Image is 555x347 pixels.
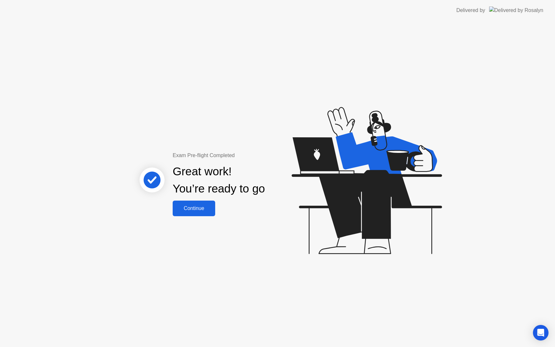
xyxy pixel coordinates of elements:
[175,205,213,211] div: Continue
[456,6,485,14] div: Delivered by
[173,152,307,159] div: Exam Pre-flight Completed
[173,201,215,216] button: Continue
[489,6,543,14] img: Delivered by Rosalyn
[533,325,549,341] div: Open Intercom Messenger
[173,163,265,197] div: Great work! You’re ready to go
